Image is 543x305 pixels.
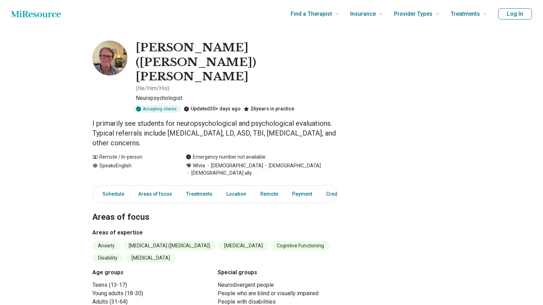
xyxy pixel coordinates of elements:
[288,187,316,201] a: Payment
[271,241,330,250] li: Cognitive Functioning
[92,195,337,223] h2: Areas of focus
[92,153,172,161] div: Remote / In-person
[133,105,181,113] div: Accepting clients
[136,41,337,84] h1: [PERSON_NAME] ([PERSON_NAME]) [PERSON_NAME]
[92,253,123,263] li: Disability
[244,105,294,113] div: 26 years in practice
[92,228,337,237] h3: Areas of expertise
[222,187,251,201] a: Location
[11,7,61,21] a: Home page
[219,241,268,250] li: [MEDICAL_DATA]
[94,187,128,201] a: Schedule
[92,162,172,177] div: Speaks English
[123,241,216,250] li: [MEDICAL_DATA] ([MEDICAL_DATA])
[184,105,241,113] div: Updated 30+ days ago
[322,187,357,201] a: Credentials
[92,41,127,75] img: William Bundick, Neuropsychologist
[136,94,337,102] p: Neuropsychologist
[291,9,332,19] span: Find a Therapist
[218,281,337,289] li: Neurodivergent people
[186,153,266,161] div: Emergency number not available
[263,162,321,169] span: [DEMOGRAPHIC_DATA]
[126,253,176,263] li: [MEDICAL_DATA]
[394,9,432,19] span: Provider Types
[205,162,263,169] span: [DEMOGRAPHIC_DATA]
[134,187,176,201] a: Areas of focus
[92,241,120,250] li: Anxiety
[136,84,169,93] p: ( He/Him/His )
[218,268,337,277] h3: Special groups
[186,169,252,177] span: [DEMOGRAPHIC_DATA] ally
[350,9,376,19] span: Insurance
[92,289,212,298] li: Young adults (18-30)
[92,118,337,148] p: I primarily see students for neuropsychological and psychological evaluations. Typical referrals ...
[92,268,212,277] h3: Age groups
[256,187,282,201] a: Remote
[193,162,205,169] span: White
[498,8,532,20] button: Log In
[182,187,217,201] a: Treatments
[451,9,480,19] span: Treatments
[218,289,337,298] li: People who are blind or visually impaired
[92,281,212,289] li: Teens (13-17)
